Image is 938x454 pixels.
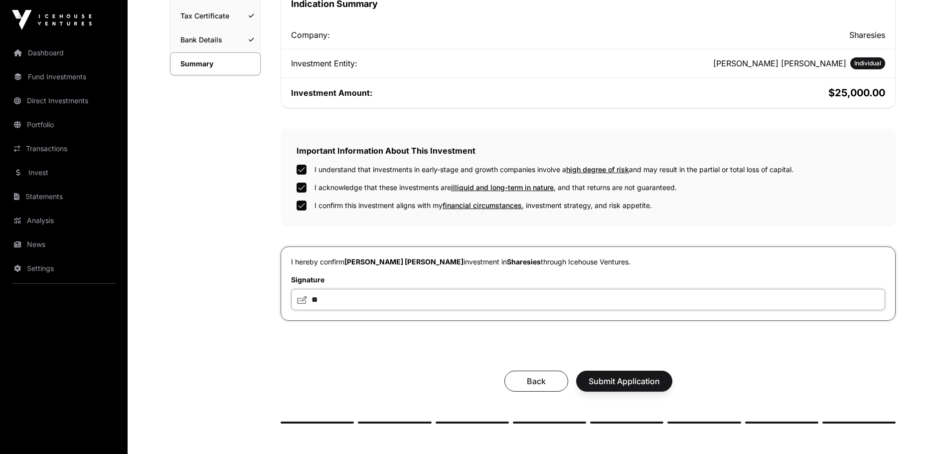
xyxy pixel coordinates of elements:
[8,114,120,136] a: Portfolio
[8,138,120,160] a: Transactions
[297,145,880,157] h2: Important Information About This Investment
[443,201,522,210] span: financial circumstances
[451,183,554,192] span: illiquid and long-term in nature
[291,257,885,267] p: I hereby confirm investment in through Icehouse Ventures.
[8,42,120,64] a: Dashboard
[8,210,120,231] a: Analysis
[576,371,672,392] button: Submit Application
[888,406,938,454] iframe: Chat Widget
[589,375,660,387] span: Submit Application
[8,257,120,279] a: Settings
[170,52,261,75] a: Summary
[291,88,372,98] span: Investment Amount:
[291,29,586,41] div: Company:
[8,66,120,88] a: Fund Investments
[8,90,120,112] a: Direct Investments
[566,165,629,174] span: high degree of risk
[344,257,464,266] span: [PERSON_NAME] [PERSON_NAME]
[314,183,677,193] label: I acknowledge that these investments are , and that returns are not guaranteed.
[291,275,885,285] label: Signature
[314,165,793,175] label: I understand that investments in early-stage and growth companies involve a and may result in the...
[12,10,92,30] img: Icehouse Ventures Logo
[713,57,846,69] h2: [PERSON_NAME] [PERSON_NAME]
[507,257,541,266] span: Sharesies
[854,59,881,67] span: Individual
[504,371,568,392] button: Back
[8,233,120,255] a: News
[314,201,652,211] label: I confirm this investment aligns with my , investment strategy, and risk appetite.
[590,29,885,41] h2: Sharesies
[170,29,260,51] a: Bank Details
[8,162,120,184] a: Invest
[590,86,885,100] h2: $25,000.00
[170,5,260,27] a: Tax Certificate
[517,375,556,387] span: Back
[8,186,120,208] a: Statements
[291,57,586,69] div: Investment Entity:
